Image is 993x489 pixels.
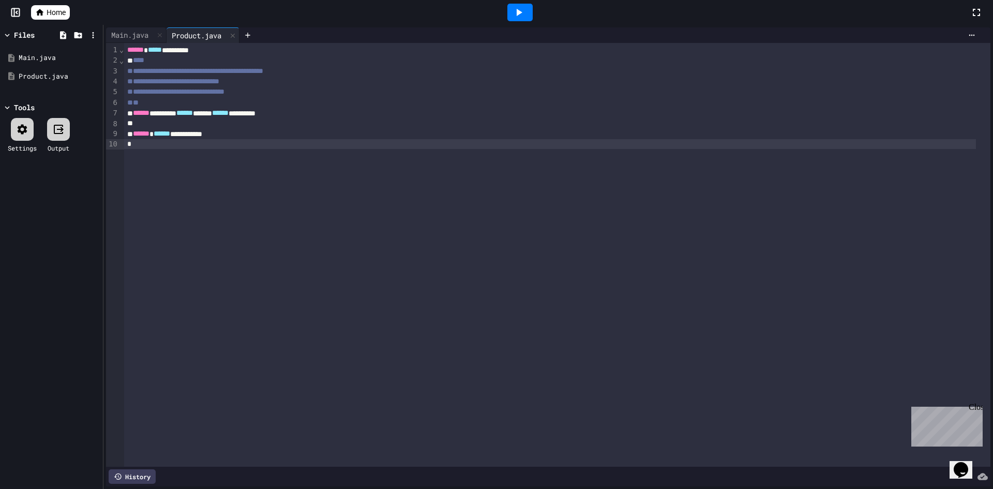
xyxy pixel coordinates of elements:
div: 4 [106,77,119,87]
div: 5 [106,87,119,97]
div: Settings [8,143,37,153]
div: Product.java [167,30,227,41]
div: 10 [106,139,119,150]
div: Tools [14,102,35,113]
div: Product.java [19,71,99,82]
div: 3 [106,66,119,77]
span: Home [47,7,66,18]
iframe: chat widget [950,448,983,479]
div: 7 [106,108,119,118]
div: Main.java [106,29,154,40]
div: Output [48,143,69,153]
div: 1 [106,45,119,55]
a: Home [31,5,70,20]
div: 8 [106,119,119,129]
div: History [109,469,156,484]
span: Fold line [119,56,124,65]
span: Fold line [119,46,124,54]
div: 6 [106,98,119,108]
div: Chat with us now!Close [4,4,71,66]
div: Main.java [106,27,167,43]
iframe: chat widget [907,403,983,447]
div: 2 [106,55,119,66]
div: Files [14,29,35,40]
div: Product.java [167,27,239,43]
div: Main.java [19,53,99,63]
div: 9 [106,129,119,139]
